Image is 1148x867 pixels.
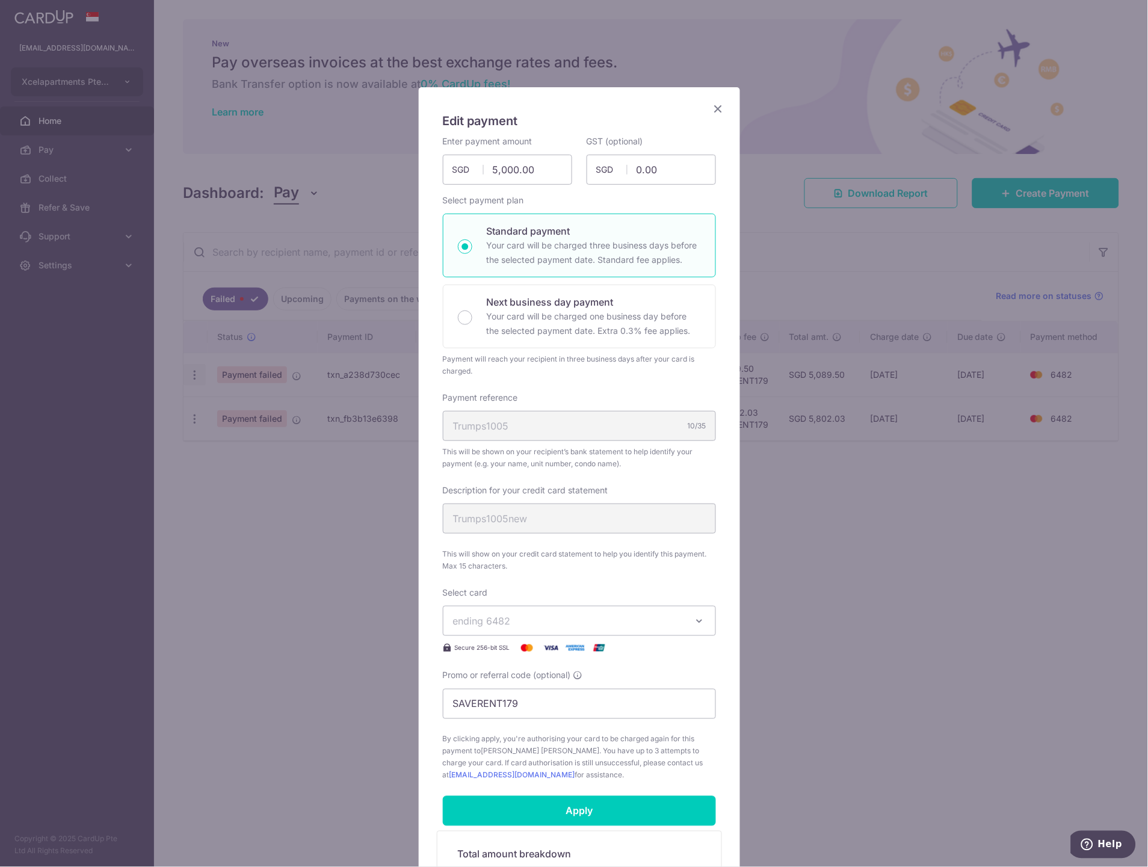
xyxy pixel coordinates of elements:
[539,641,563,655] img: Visa
[452,164,484,176] span: SGD
[443,733,716,782] span: By clicking apply, you're authorising your card to be charged again for this payment to . You hav...
[563,641,587,655] img: American Express
[443,606,716,636] button: ending 6482
[1071,831,1136,861] iframe: Opens a widget where you can find more information
[443,587,488,599] label: Select card
[443,111,716,131] h5: Edit payment
[455,643,510,653] span: Secure 256-bit SSL
[458,847,701,862] h5: Total amount breakdown
[443,796,716,826] input: Apply
[587,155,716,185] input: 0.00
[443,194,524,206] label: Select payment plan
[587,135,643,147] label: GST (optional)
[443,392,518,404] label: Payment reference
[453,615,511,627] span: ending 6482
[443,155,572,185] input: 0.00
[596,164,628,176] span: SGD
[487,295,701,309] p: Next business day payment
[443,353,716,377] div: Payment will reach your recipient in three business days after your card is charged.
[449,771,575,780] a: [EMAIL_ADDRESS][DOMAIN_NAME]
[688,420,706,432] div: 10/35
[487,238,701,267] p: Your card will be charged three business days before the selected payment date. Standard fee appl...
[587,641,611,655] img: UnionPay
[443,548,716,572] span: This will show on your credit card statement to help you identify this payment. Max 15 characters.
[487,309,701,338] p: Your card will be charged one business day before the selected payment date. Extra 0.3% fee applies.
[443,135,532,147] label: Enter payment amount
[481,747,600,756] span: [PERSON_NAME] [PERSON_NAME]
[515,641,539,655] img: Mastercard
[443,670,571,682] span: Promo or referral code (optional)
[443,484,608,496] label: Description for your credit card statement
[443,446,716,470] span: This will be shown on your recipient’s bank statement to help identify your payment (e.g. your na...
[711,102,726,116] button: Close
[487,224,701,238] p: Standard payment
